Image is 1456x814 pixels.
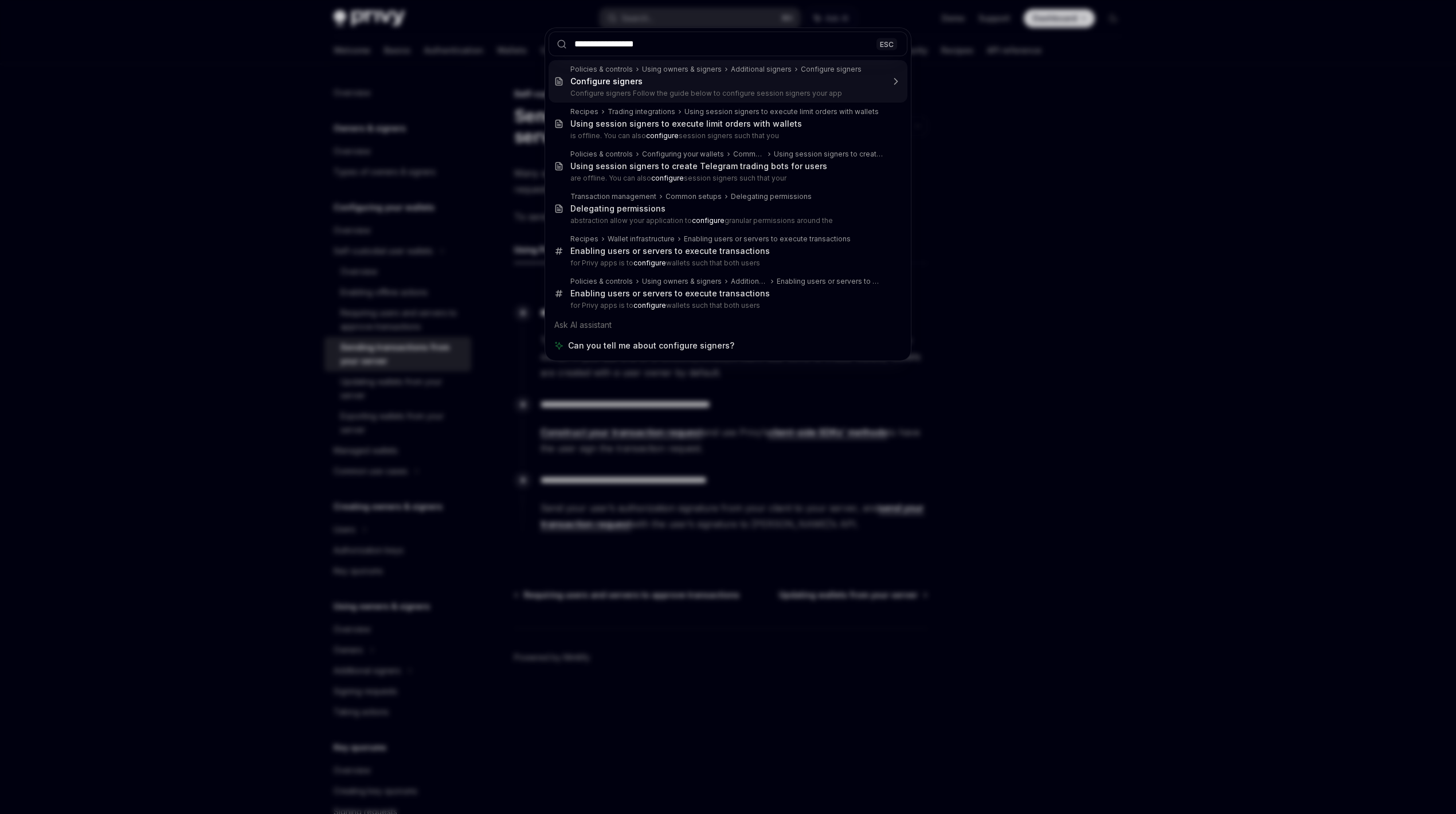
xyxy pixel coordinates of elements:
[733,150,765,159] div: Common use cases
[570,89,883,98] p: Configure signers Follow the guide below to configure session signers your app
[651,174,684,182] b: configure
[633,259,666,267] b: configure
[633,301,666,310] b: configure
[692,216,725,225] b: configure
[570,288,770,299] div: Enabling users or servers to execute transactions
[570,119,802,129] div: Using session signers to execute limit orders with wallets
[570,259,883,268] p: for Privy apps is to wallets such that both users
[731,192,812,201] div: Delegating permissions
[570,131,883,140] p: is offline. You can also session signers such that you
[570,174,883,183] p: are offline. You can also session signers such that your
[549,315,907,335] div: Ask AI assistant
[570,65,633,74] div: Policies & controls
[570,76,643,86] b: Configure signers
[570,301,883,310] p: for Privy apps is to wallets such that both users
[608,107,675,116] div: Trading integrations
[801,65,862,74] div: Configure signers
[642,277,722,286] div: Using owners & signers
[731,65,792,74] div: Additional signers
[570,107,598,116] div: Recipes
[646,131,679,140] b: configure
[666,192,722,201] div: Common setups
[570,216,883,225] p: abstraction allow your application to granular permissions around the
[570,203,666,214] div: Delegating permissions
[608,234,675,244] div: Wallet infrastructure
[570,192,656,201] div: Transaction management
[876,38,897,50] div: ESC
[642,65,722,74] div: Using owners & signers
[774,150,883,159] div: Using session signers to create Telegram trading bots for users
[642,150,724,159] div: Configuring your wallets
[570,246,770,256] div: Enabling users or servers to execute transactions
[570,234,598,244] div: Recipes
[570,161,827,171] div: Using session signers to create Telegram trading bots for users
[731,277,768,286] div: Additional signers
[570,277,633,286] div: Policies & controls
[684,107,879,116] div: Using session signers to execute limit orders with wallets
[684,234,851,244] div: Enabling users or servers to execute transactions
[568,340,734,351] span: Can you tell me about configure signers?
[777,277,883,286] div: Enabling users or servers to execute transactions
[570,150,633,159] div: Policies & controls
